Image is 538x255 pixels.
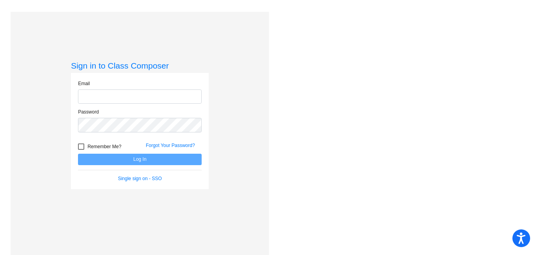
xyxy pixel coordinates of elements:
[71,61,209,71] h3: Sign in to Class Composer
[146,143,195,148] a: Forgot Your Password?
[87,142,121,151] span: Remember Me?
[118,176,161,181] a: Single sign on - SSO
[78,108,99,115] label: Password
[78,80,90,87] label: Email
[78,154,202,165] button: Log In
